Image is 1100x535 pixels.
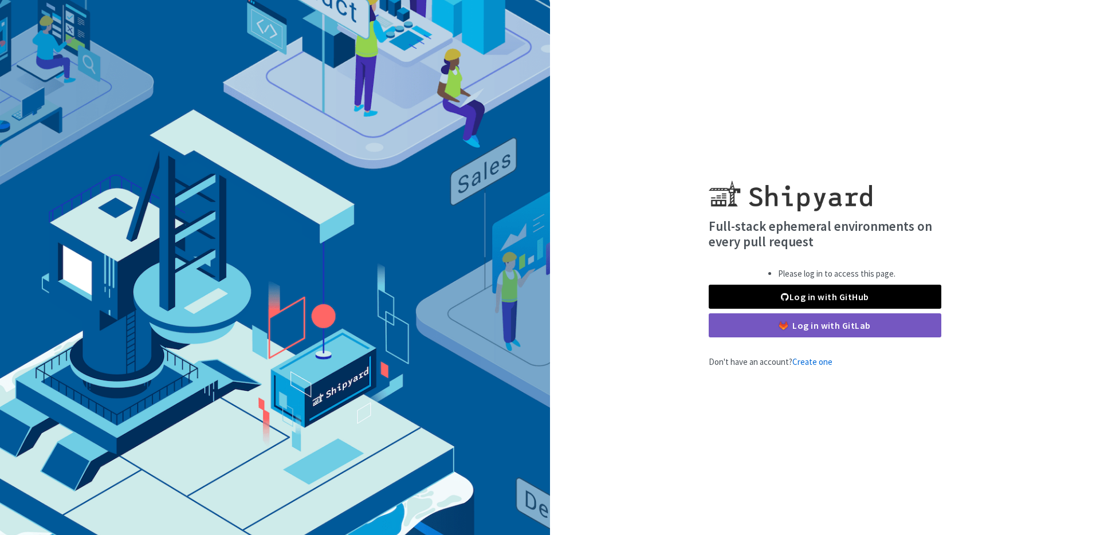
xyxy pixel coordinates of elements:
[709,356,832,367] span: Don't have an account?
[709,167,872,211] img: Shipyard logo
[778,267,895,281] li: Please log in to access this page.
[792,356,832,367] a: Create one
[779,321,788,330] img: gitlab-color.svg
[709,285,941,309] a: Log in with GitHub
[709,218,941,250] h4: Full-stack ephemeral environments on every pull request
[709,313,941,337] a: Log in with GitLab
